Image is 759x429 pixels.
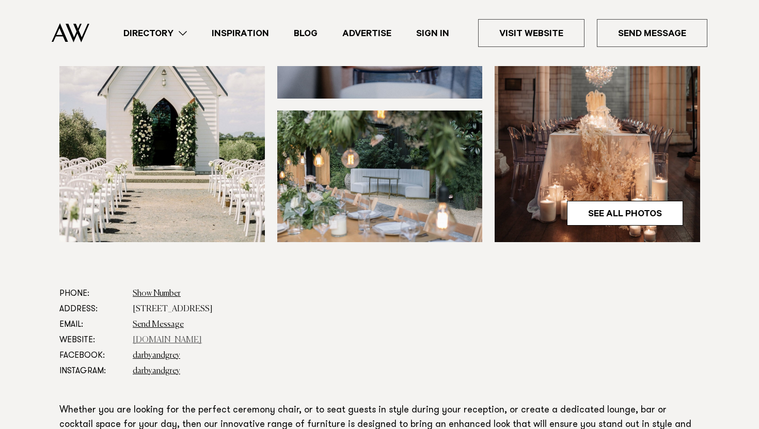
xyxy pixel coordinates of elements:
a: Send Message [133,321,184,329]
a: darbyandgrey [133,367,180,375]
a: See All Photos [567,201,683,226]
a: [DOMAIN_NAME] [133,336,202,344]
a: Send Message [597,19,707,47]
a: Directory [111,26,199,40]
dt: Address: [59,301,124,317]
dd: [STREET_ADDRESS] [133,301,700,317]
a: Visit Website [478,19,584,47]
img: Auckland Weddings Logo [52,23,89,42]
a: Show Number [133,290,181,298]
dt: Phone: [59,286,124,301]
dt: Facebook: [59,348,124,363]
a: Advertise [330,26,404,40]
dt: Email: [59,317,124,332]
dt: Website: [59,332,124,348]
a: darbyandgrey [133,352,180,360]
a: Sign In [404,26,462,40]
a: Inspiration [199,26,281,40]
dt: Instagram: [59,363,124,379]
a: Blog [281,26,330,40]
